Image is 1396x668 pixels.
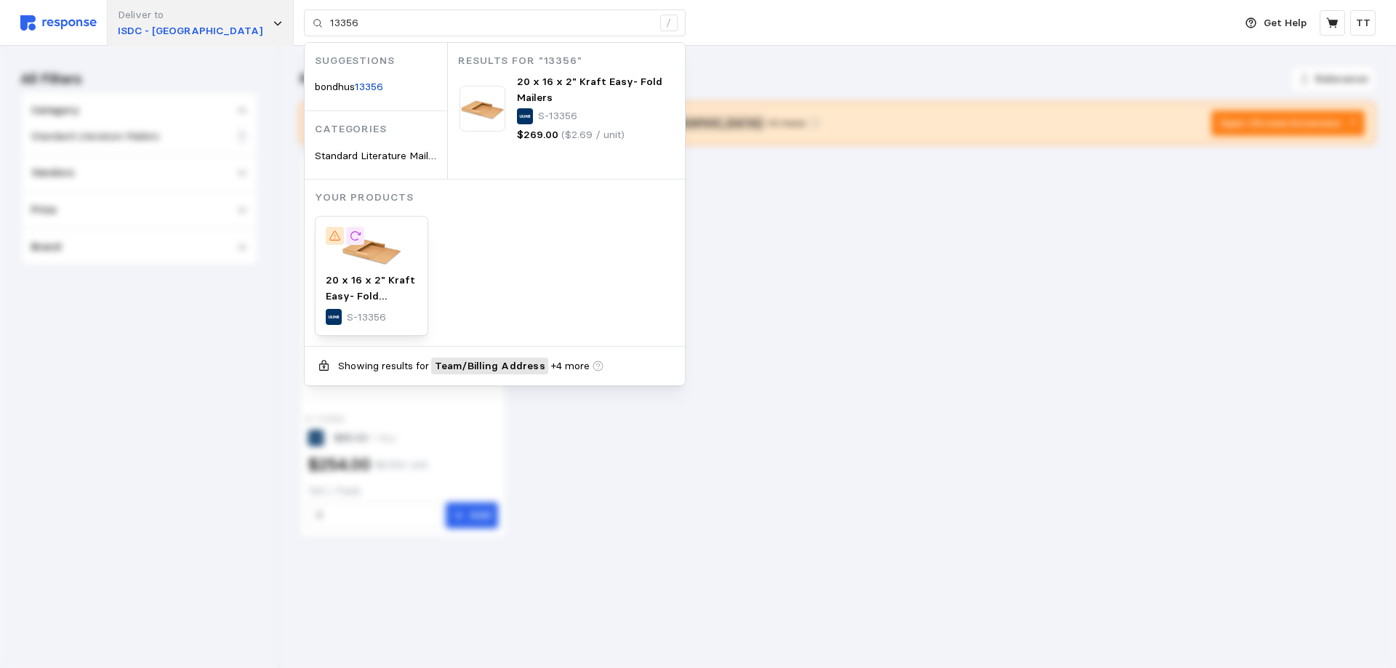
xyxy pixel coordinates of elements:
[20,15,97,31] img: svg%3e
[338,358,429,374] p: Showing results for
[315,149,443,162] span: Standard Literature Mailers
[538,108,577,124] p: S-13356
[315,121,447,137] p: Categories
[1356,15,1371,31] p: TT
[118,7,262,23] p: Deliver to
[326,227,417,273] img: S-13356
[1237,9,1315,37] button: Get Help
[326,273,415,318] span: 20 x 16 x 2" Kraft Easy- Fold Mailers
[347,310,386,326] p: S-13356
[551,358,590,374] span: + 4 more
[315,80,355,93] span: bondhus
[517,127,558,143] p: $269.00
[517,75,662,104] span: 20 x 16 x 2" Kraft Easy- Fold Mailers
[660,15,678,32] div: /
[118,23,262,39] p: ISDC - [GEOGRAPHIC_DATA]
[458,53,685,69] p: Results for "13356"
[435,358,545,374] span: Team / Billing Address
[315,190,685,206] p: Your Products
[460,86,505,132] img: S-13356
[315,53,447,69] p: Suggestions
[330,10,652,36] input: Search for a product name or SKU
[1350,10,1376,36] button: TT
[1264,15,1307,31] p: Get Help
[355,80,383,93] mark: 13356
[561,127,625,143] p: ($2.69 / unit)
